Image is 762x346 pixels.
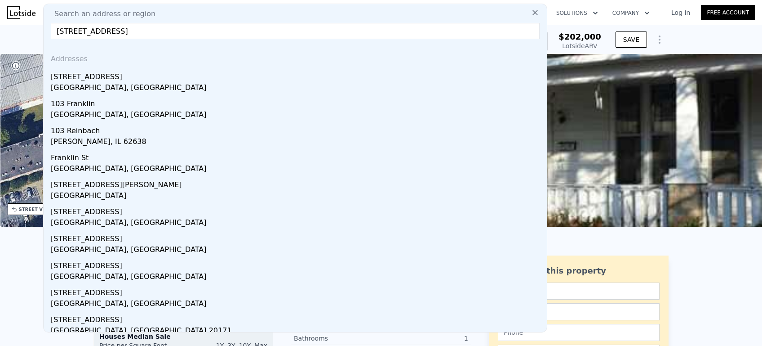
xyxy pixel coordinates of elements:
[616,31,647,48] button: SAVE
[51,68,543,82] div: [STREET_ADDRESS]
[381,334,468,343] div: 1
[51,122,543,136] div: 103 Reinbach
[660,8,701,17] a: Log In
[19,206,53,213] div: STREET VIEW
[605,5,657,21] button: Company
[47,9,155,19] span: Search an address or region
[51,257,543,271] div: [STREET_ADDRESS]
[99,332,267,341] div: Houses Median Sale
[701,5,755,20] a: Free Account
[51,217,543,230] div: [GEOGRAPHIC_DATA], [GEOGRAPHIC_DATA]
[558,32,601,41] span: $202,000
[51,311,543,325] div: [STREET_ADDRESS]
[51,136,543,149] div: [PERSON_NAME], IL 62638
[51,23,540,39] input: Enter an address, city, region, neighborhood or zip code
[498,283,660,300] input: Name
[51,176,543,190] div: [STREET_ADDRESS][PERSON_NAME]
[651,31,669,49] button: Show Options
[7,6,35,19] img: Lotside
[51,95,543,109] div: 103 Franklin
[51,271,543,284] div: [GEOGRAPHIC_DATA], [GEOGRAPHIC_DATA]
[51,284,543,298] div: [STREET_ADDRESS]
[498,324,660,341] input: Phone
[294,334,381,343] div: Bathrooms
[549,5,605,21] button: Solutions
[51,109,543,122] div: [GEOGRAPHIC_DATA], [GEOGRAPHIC_DATA]
[51,149,543,163] div: Franklin St
[558,41,601,50] div: Lotside ARV
[47,46,543,68] div: Addresses
[51,82,543,95] div: [GEOGRAPHIC_DATA], [GEOGRAPHIC_DATA]
[51,298,543,311] div: [GEOGRAPHIC_DATA], [GEOGRAPHIC_DATA]
[51,190,543,203] div: [GEOGRAPHIC_DATA]
[498,265,660,277] div: Ask about this property
[51,244,543,257] div: [GEOGRAPHIC_DATA], [GEOGRAPHIC_DATA]
[498,303,660,320] input: Email
[51,230,543,244] div: [STREET_ADDRESS]
[51,325,543,338] div: [GEOGRAPHIC_DATA], [GEOGRAPHIC_DATA] 20171
[51,203,543,217] div: [STREET_ADDRESS]
[51,163,543,176] div: [GEOGRAPHIC_DATA], [GEOGRAPHIC_DATA]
